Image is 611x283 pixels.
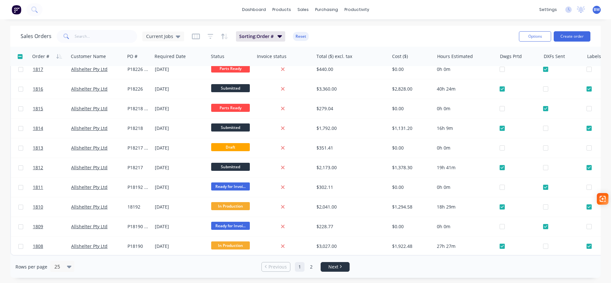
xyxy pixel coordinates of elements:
a: 1809 [33,217,71,236]
button: Sorting:Order # [236,31,285,42]
div: P18226 [127,86,149,92]
a: Allshelter Pty Ltd [71,86,108,92]
div: $351.41 [316,145,383,151]
a: Allshelter Pty Ltd [71,184,108,190]
span: Parts Ready [211,64,250,73]
ul: Pagination [259,262,352,272]
span: In Production [211,241,250,249]
span: Ready for Invoi... [211,222,250,230]
span: Ready for Invoi... [211,182,250,190]
div: $228.77 [316,223,383,230]
a: 1817 [33,60,71,79]
span: Previous [268,264,287,270]
div: $0.00 [392,66,430,73]
span: 1816 [33,86,43,92]
span: 1809 [33,223,43,230]
div: 40h 24m [437,86,492,92]
span: 1808 [33,243,43,249]
span: BW [594,7,600,13]
a: 1814 [33,119,71,138]
div: Status [211,53,224,60]
input: Search... [75,30,137,43]
a: 1810 [33,197,71,217]
a: Allshelter Pty Ltd [71,204,108,210]
div: sales [294,5,312,15]
a: Next page [321,264,349,270]
a: Allshelter Pty Ltd [71,223,108,229]
div: Invoice status [257,53,287,60]
div: $2,828.00 [392,86,430,92]
div: [DATE] [155,164,206,171]
div: PO # [127,53,137,60]
div: 18h 29m [437,204,492,210]
a: 1812 [33,158,71,177]
div: P18218 [127,125,149,132]
div: Total ($) excl. tax [316,53,352,60]
span: 1810 [33,204,43,210]
div: $3,360.00 [316,86,383,92]
span: In Production [211,202,250,210]
span: Parts Ready [211,104,250,112]
div: [DATE] [155,204,206,210]
a: 1811 [33,178,71,197]
div: $1,294.58 [392,204,430,210]
a: 1816 [33,79,71,99]
div: $2,041.00 [316,204,383,210]
span: Submitted [211,163,250,171]
div: [DATE] [155,66,206,73]
div: P18192 Plates [127,184,149,190]
div: Dwgs Prtd [500,53,522,60]
a: 1813 [33,138,71,158]
span: Rows per page [15,264,47,270]
div: 0h 0m [437,184,492,190]
div: [DATE] [155,105,206,112]
div: P18217 Plates [127,145,149,151]
span: 1812 [33,164,43,171]
div: P18226 Plates [127,66,149,73]
div: DXFs Sent [544,53,565,60]
div: settings [536,5,560,15]
div: $302.11 [316,184,383,190]
div: $0.00 [392,145,430,151]
div: $0.00 [392,105,430,112]
div: $2,173.00 [316,164,383,171]
div: $440.00 [316,66,383,73]
div: P18190 [127,243,149,249]
span: Next [328,264,338,270]
a: Previous page [262,264,290,270]
div: 0h 0m [437,66,492,73]
div: [DATE] [155,125,206,132]
div: [DATE] [155,86,206,92]
span: 1815 [33,105,43,112]
div: 0h 0m [437,145,492,151]
div: Customer Name [71,53,106,60]
div: 18192 [127,204,149,210]
span: 1813 [33,145,43,151]
div: $3,027.00 [316,243,383,249]
span: Draft [211,143,250,151]
div: P18218 Plates [127,105,149,112]
div: Order # [32,53,49,60]
span: 1814 [33,125,43,132]
div: $1,378.30 [392,164,430,171]
div: Required Date [155,53,186,60]
div: $1,131.20 [392,125,430,132]
div: 16h 9m [437,125,492,132]
div: P18217 [127,164,149,171]
button: Options [519,31,551,42]
span: Submitted [211,123,250,132]
button: Create order [554,31,590,42]
div: 27h 27m [437,243,492,249]
div: 0h 0m [437,223,492,230]
div: 19h 41m [437,164,492,171]
a: Page 1 is your current page [295,262,305,272]
div: purchasing [312,5,341,15]
img: Factory [12,5,21,15]
div: Hours Estimated [437,53,473,60]
div: productivity [341,5,372,15]
div: $0.00 [392,184,430,190]
span: 1817 [33,66,43,73]
div: [DATE] [155,145,206,151]
div: $279.04 [316,105,383,112]
a: 1815 [33,99,71,118]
